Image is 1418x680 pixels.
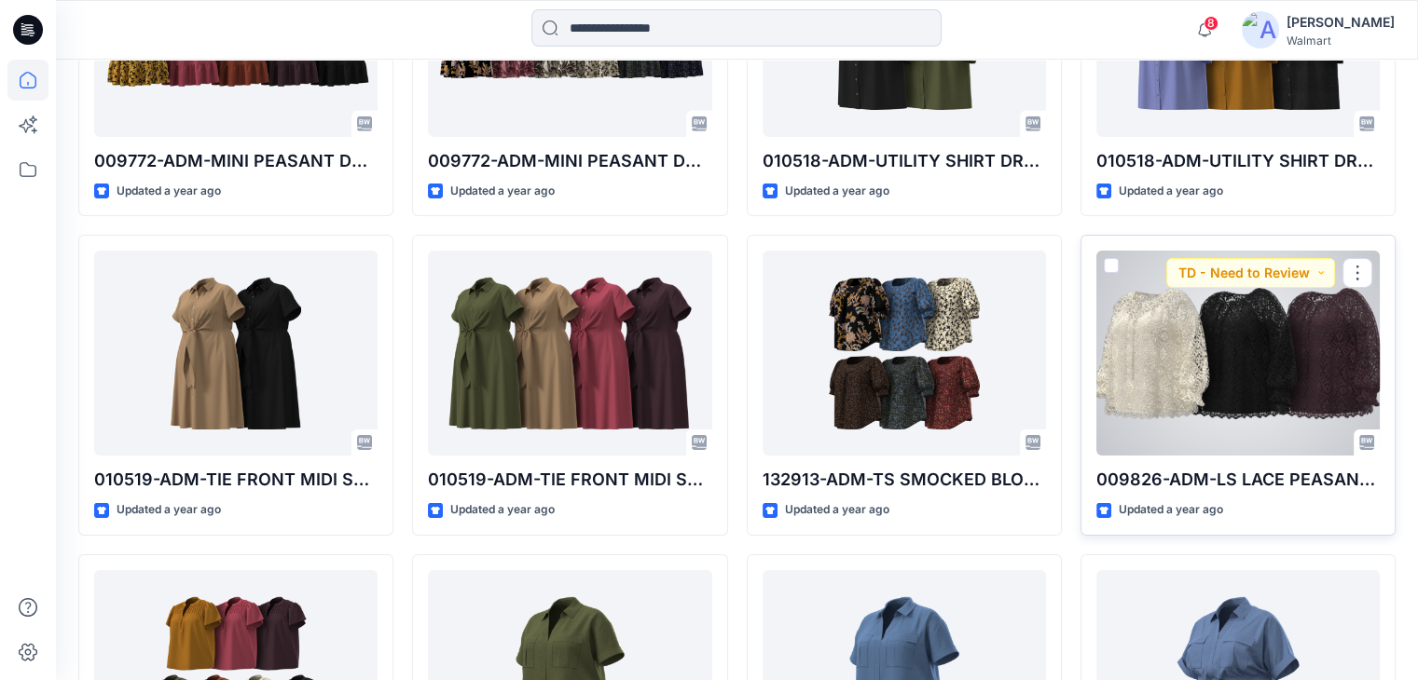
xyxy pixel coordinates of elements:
[1096,148,1380,174] p: 010518-ADM-UTILITY SHIRT DRESS-DW2286-WMUX-AIRFLOW
[94,467,378,493] p: 010519-ADM-TIE FRONT MIDI SHIRT DRESS-DW2287-WMUX-[GEOGRAPHIC_DATA]
[117,500,221,520] p: Updated a year ago
[1119,500,1223,520] p: Updated a year ago
[1204,16,1218,31] span: 8
[428,251,711,456] a: 010519-ADM-TIE FRONT MIDI SHIRT DRESS-DW2287-WMUX
[117,182,221,201] p: Updated a year ago
[785,182,889,201] p: Updated a year ago
[94,251,378,456] a: 010519-ADM-TIE FRONT MIDI SHIRT DRESS-DW2287-WMUX-VALENCIA
[763,467,1046,493] p: 132913-ADM-TS SMOCKED BLOUSE-26448-WMUX
[785,500,889,520] p: Updated a year ago
[428,467,711,493] p: 010519-ADM-TIE FRONT MIDI SHIRT DRESS-DW2287-WMUX
[1096,251,1380,456] a: 009826-ADM-LS LACE PEASANT BLOUSE-28852-WMUX
[428,148,711,174] p: 009772-ADM-MINI PEASANT DRESS-DW2235-WMUX-B option 2
[1242,11,1279,48] img: avatar
[94,148,378,174] p: 009772-ADM-MINI PEASANT DRESS-DW2235-WMUX-B-COTTON POPLIN option 2
[1119,182,1223,201] p: Updated a year ago
[763,148,1046,174] p: 010518-ADM-UTILITY SHIRT DRESS-DW2286-WMUX
[1287,11,1395,34] div: [PERSON_NAME]
[450,500,555,520] p: Updated a year ago
[1287,34,1395,48] div: Walmart
[1096,467,1380,493] p: 009826-ADM-LS LACE PEASANT BLOUSE-28852-WMUX
[763,251,1046,456] a: 132913-ADM-TS SMOCKED BLOUSE-26448-WMUX
[450,182,555,201] p: Updated a year ago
